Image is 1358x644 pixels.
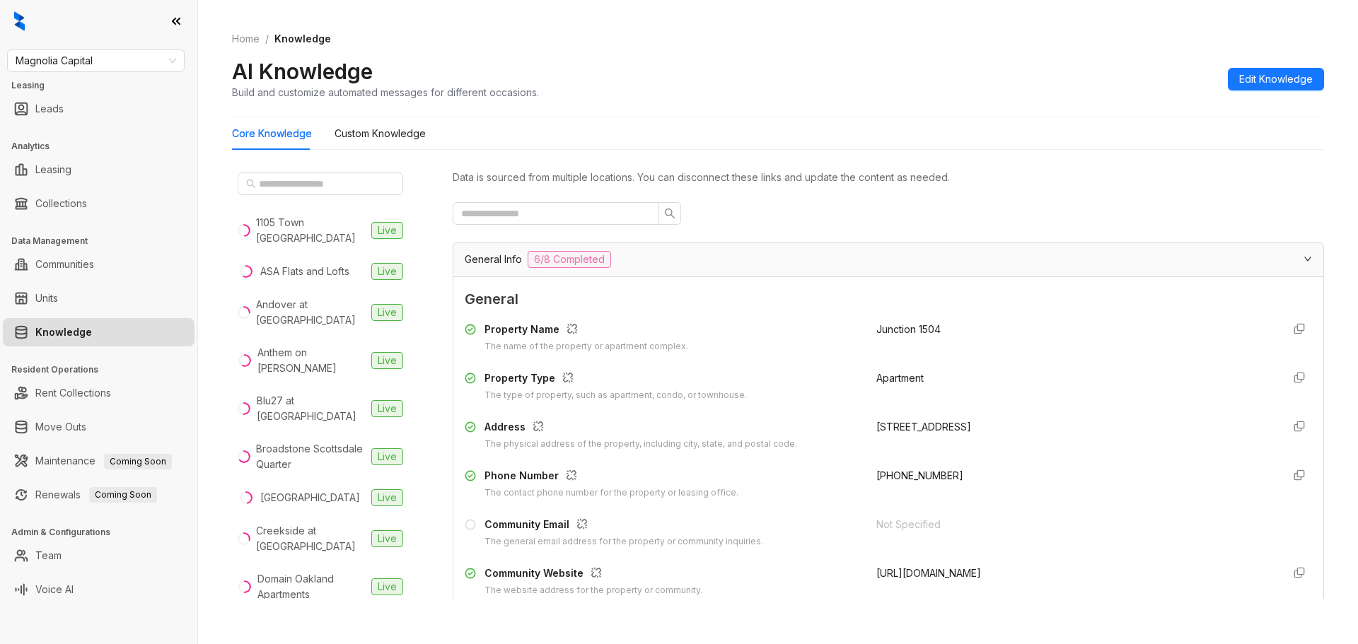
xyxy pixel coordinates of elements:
[274,33,331,45] span: Knowledge
[35,189,87,218] a: Collections
[484,340,688,353] div: The name of the property or apartment complex.
[335,126,426,141] div: Custom Knowledge
[876,567,981,579] span: [URL][DOMAIN_NAME]
[11,363,197,376] h3: Resident Operations
[229,31,262,47] a: Home
[35,250,94,279] a: Communities
[484,486,738,500] div: The contact phone number for the property or leasing office.
[35,318,92,346] a: Knowledge
[453,242,1323,276] div: General Info6/8 Completed
[876,323,941,335] span: Junction 1504
[257,393,366,424] div: Blu27 at [GEOGRAPHIC_DATA]
[371,448,403,465] span: Live
[11,140,197,153] h3: Analytics
[484,419,797,438] div: Address
[3,575,195,604] li: Voice AI
[371,489,403,506] span: Live
[3,250,195,279] li: Communities
[256,523,366,554] div: Creekside at [GEOGRAPHIC_DATA]
[3,189,195,218] li: Collections
[260,264,349,279] div: ASA Flats and Lofts
[3,284,195,312] li: Units
[256,297,366,328] div: Andover at [GEOGRAPHIC_DATA]
[11,235,197,247] h3: Data Management
[104,454,172,469] span: Coming Soon
[246,179,256,189] span: search
[484,566,702,584] div: Community Website
[1239,71,1313,87] span: Edit Knowledge
[257,571,366,602] div: Domain Oakland Apartments
[484,517,763,535] div: Community Email
[371,222,403,239] span: Live
[465,288,1312,310] span: General
[3,156,195,184] li: Leasing
[453,170,1324,185] div: Data is sourced from multiple locations. You can disconnect these links and update the content as...
[35,284,58,312] a: Units
[3,318,195,346] li: Knowledge
[265,31,269,47] li: /
[484,584,702,597] div: The website address for the property or community.
[16,50,176,71] span: Magnolia Capital
[1228,68,1324,90] button: Edit Knowledge
[11,79,197,92] h3: Leasing
[232,126,312,141] div: Core Knowledge
[256,215,366,246] div: 1105 Town [GEOGRAPHIC_DATA]
[14,11,25,31] img: logo
[3,379,195,407] li: Rent Collections
[3,447,195,475] li: Maintenance
[484,438,797,451] div: The physical address of the property, including city, state, and postal code.
[35,575,74,604] a: Voice AI
[484,468,738,486] div: Phone Number
[876,372,924,384] span: Apartment
[257,345,366,376] div: Anthem on [PERSON_NAME]
[35,379,111,407] a: Rent Collections
[35,541,62,570] a: Team
[465,252,522,267] span: General Info
[371,352,403,369] span: Live
[3,481,195,509] li: Renewals
[484,322,688,340] div: Property Name
[484,370,747,389] div: Property Type
[484,535,763,549] div: The general email address for the property or community inquiries.
[371,400,403,417] span: Live
[876,469,963,481] span: [PHONE_NUMBER]
[528,251,611,268] span: 6/8 Completed
[876,517,1271,532] div: Not Specified
[35,95,64,123] a: Leads
[11,526,197,539] h3: Admin & Configurations
[371,530,403,547] span: Live
[876,419,1271,435] div: [STREET_ADDRESS]
[1304,254,1312,263] span: expanded
[35,156,71,184] a: Leasing
[35,481,157,509] a: RenewalsComing Soon
[35,413,86,441] a: Move Outs
[89,487,157,503] span: Coming Soon
[232,85,539,100] div: Build and customize automated messages for different occasions.
[371,263,403,280] span: Live
[232,58,373,85] h2: AI Knowledge
[260,490,360,505] div: [GEOGRAPHIC_DATA]
[371,578,403,595] span: Live
[3,95,195,123] li: Leads
[256,441,366,472] div: Broadstone Scottsdale Quarter
[3,541,195,570] li: Team
[3,413,195,441] li: Move Outs
[371,304,403,321] span: Live
[484,389,747,402] div: The type of property, such as apartment, condo, or townhouse.
[664,208,675,219] span: search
